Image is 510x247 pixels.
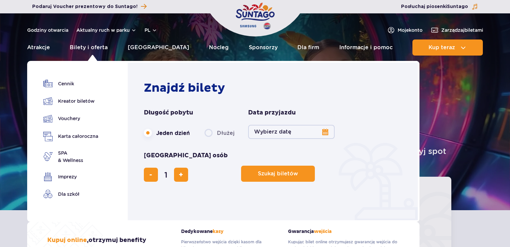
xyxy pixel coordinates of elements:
[431,26,483,34] a: Zarządzajbiletami
[158,167,174,183] input: liczba biletów
[144,168,158,182] button: usuń bilet
[43,132,98,141] a: Karta całoroczna
[441,27,483,33] span: Zarządzaj biletami
[144,152,228,160] span: [GEOGRAPHIC_DATA] osób
[288,229,399,234] strong: Gwarancja
[398,27,422,33] span: Moje konto
[248,109,296,117] span: Data przyjazdu
[43,96,98,106] a: Kreator biletów
[43,172,98,181] a: Imprezy
[248,125,335,139] button: Wybierz datę
[43,149,98,164] a: SPA& Wellness
[70,39,108,56] a: Bilety i oferta
[297,39,319,56] a: Dla firm
[241,166,315,182] button: Szukaj biletów
[205,126,235,140] label: Dłużej
[181,229,278,234] strong: Dedykowane
[144,126,190,140] label: Jeden dzień
[43,189,98,199] a: Dla szkół
[58,149,83,164] span: SPA & Wellness
[144,81,225,95] strong: Znajdź bilety
[47,236,87,244] span: Kupuj online
[144,109,405,182] form: Planowanie wizyty w Park of Poland
[213,229,224,234] span: kasy
[128,39,189,56] a: [GEOGRAPHIC_DATA]
[76,27,136,33] button: Aktualny ruch w parku
[429,45,455,51] span: Kup teraz
[174,168,188,182] button: dodaj bilet
[27,27,68,33] a: Godziny otwarcia
[43,114,98,123] a: Vouchery
[43,79,98,88] a: Cennik
[339,39,393,56] a: Informacje i pomoc
[144,109,193,117] span: Długość pobytu
[47,236,146,244] h3: , otrzymuj benefity
[314,229,332,234] span: wejścia
[145,27,157,33] button: pl
[27,39,50,56] a: Atrakcje
[209,39,229,56] a: Nocleg
[412,39,483,56] button: Kup teraz
[258,171,298,177] span: Szukaj biletów
[249,39,278,56] a: Sponsorzy
[387,26,422,34] a: Mojekonto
